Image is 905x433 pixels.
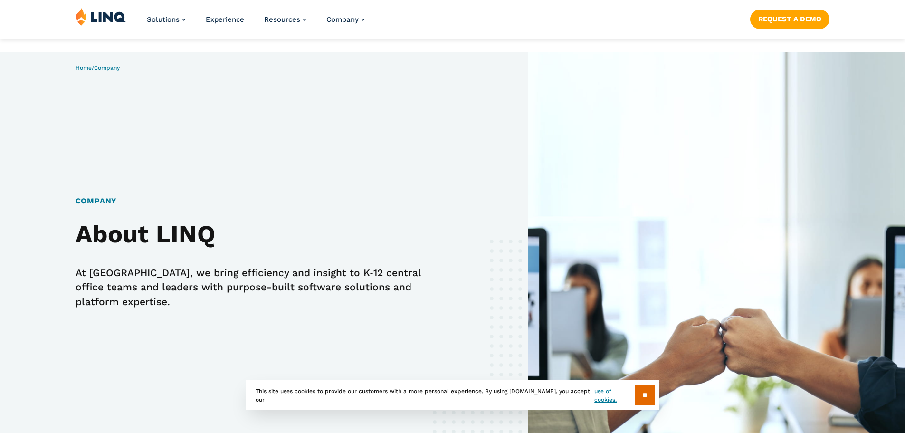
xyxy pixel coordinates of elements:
[94,65,120,71] span: Company
[326,15,359,24] span: Company
[147,8,365,39] nav: Primary Navigation
[326,15,365,24] a: Company
[76,8,126,26] img: LINQ | K‑12 Software
[147,15,186,24] a: Solutions
[750,10,829,29] a: Request a Demo
[147,15,180,24] span: Solutions
[76,65,120,71] span: /
[750,8,829,29] nav: Button Navigation
[264,15,306,24] a: Resources
[76,65,92,71] a: Home
[76,266,432,308] p: At [GEOGRAPHIC_DATA], we bring efficiency and insight to K‑12 central office teams and leaders wi...
[206,15,244,24] a: Experience
[76,220,432,249] h2: About LINQ
[246,380,659,410] div: This site uses cookies to provide our customers with a more personal experience. By using [DOMAIN...
[594,387,635,404] a: use of cookies.
[76,195,432,207] h1: Company
[264,15,300,24] span: Resources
